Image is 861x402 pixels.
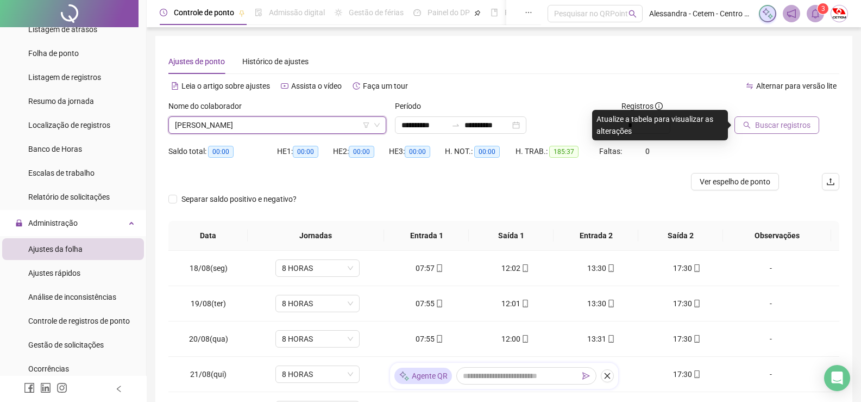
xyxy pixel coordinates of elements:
span: close [604,372,611,380]
span: 00:00 [405,146,430,158]
th: Entrada 1 [384,221,469,251]
span: 8 HORAS [282,295,353,312]
span: pushpin [474,10,481,16]
span: send [582,372,590,380]
th: Jornadas [248,221,384,251]
span: Alternar para versão lite [756,82,837,90]
div: H. NOT.: [445,145,516,158]
span: Ajustes rápidos [28,269,80,277]
span: mobile [435,335,443,343]
span: to [451,121,460,129]
span: Gestão de solicitações [28,341,104,349]
div: 07:55 [395,333,464,345]
span: down [374,122,380,128]
span: 0 [645,147,650,156]
span: Resumo da jornada [28,97,94,106]
span: search [743,121,751,129]
span: mobile [692,264,701,272]
img: 20241 [831,5,847,22]
div: HE 2: [333,145,389,158]
span: 00:00 [208,146,234,158]
div: Agente QR [394,368,452,384]
span: mobile [692,335,701,343]
span: facebook [24,382,35,393]
span: 00:00 [293,146,318,158]
img: sparkle-icon.fc2bf0ac1784a2077858766a79e2daf3.svg [762,8,774,20]
span: Administração [28,219,78,227]
span: sun [335,9,342,16]
div: 17:30 [653,298,721,310]
span: Banco de Horas [28,145,82,153]
span: lock [15,219,23,227]
span: upload [826,177,835,186]
span: Ver espelho de ponto [700,176,770,188]
div: HE 3: [389,145,445,158]
span: Folha de pagamento [505,8,574,17]
div: 17:30 [653,333,721,345]
span: Localização de registros [28,121,110,129]
span: Observações [732,230,822,242]
span: 19/08(ter) [191,299,226,308]
span: Relatório de solicitações [28,193,110,201]
div: - [739,298,803,310]
span: mobile [520,335,529,343]
div: - [739,333,803,345]
span: notification [787,9,796,18]
span: 21/08(qui) [190,370,227,379]
span: book [491,9,498,16]
label: Nome do colaborador [168,100,249,112]
span: search [629,10,637,18]
th: Saída 1 [469,221,554,251]
span: 18/08(seg) [190,264,228,273]
span: swap [746,82,753,90]
span: Controle de ponto [174,8,234,17]
span: info-circle [655,102,663,110]
span: Folha de ponto [28,49,79,58]
div: Saldo total: [168,145,277,158]
th: Observações [723,221,831,251]
div: 07:57 [395,262,464,274]
span: mobile [606,335,615,343]
th: Data [168,221,248,251]
span: mobile [692,300,701,307]
div: Atualize a tabela para visualizar as alterações [592,110,728,140]
span: Listagem de registros [28,73,101,82]
div: 13:31 [567,333,636,345]
span: Escalas de trabalho [28,169,95,177]
span: bell [810,9,820,18]
img: sparkle-icon.fc2bf0ac1784a2077858766a79e2daf3.svg [399,370,410,382]
div: 12:01 [481,298,550,310]
div: 17:30 [653,262,721,274]
span: youtube [281,82,288,90]
div: 17:30 [653,368,721,380]
span: file-done [255,9,262,16]
span: clock-circle [160,9,167,16]
span: Admissão digital [269,8,325,17]
span: Assista o vídeo [291,82,342,90]
div: 12:00 [481,333,550,345]
span: 00:00 [349,146,374,158]
span: Registros [621,100,663,112]
div: H. TRAB.: [516,145,599,158]
div: - [739,262,803,274]
span: 8 HORAS [282,331,353,347]
label: Período [395,100,428,112]
span: Análise de inconsistências [28,293,116,301]
span: linkedin [40,382,51,393]
span: filter [363,122,369,128]
span: Histórico de ajustes [242,57,309,66]
span: Ocorrências [28,364,69,373]
span: mobile [435,300,443,307]
div: - [739,368,803,380]
div: Open Intercom Messenger [824,365,850,391]
span: Faça um tour [363,82,408,90]
div: 13:30 [567,298,636,310]
span: Controle de registros de ponto [28,317,130,325]
span: JOÃO VITOR MOSCONI DE OLIVEIRA [175,117,380,133]
th: Saída 2 [638,221,723,251]
span: ellipsis [525,9,532,16]
span: Ajustes da folha [28,245,83,253]
span: mobile [692,370,701,378]
span: left [115,385,123,393]
div: 07:55 [395,298,464,310]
